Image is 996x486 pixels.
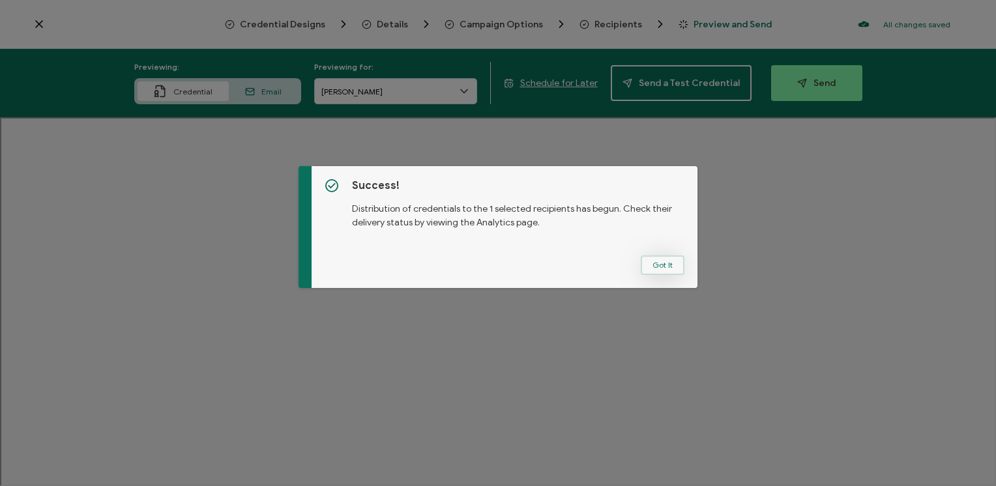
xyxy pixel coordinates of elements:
[352,179,684,192] h5: Success!
[931,423,996,486] iframe: Chat Widget
[641,255,684,275] button: Got It
[299,166,697,288] div: dialog
[352,192,684,229] p: Distribution of credentials to the 1 selected recipients has begun. Check their delivery status b...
